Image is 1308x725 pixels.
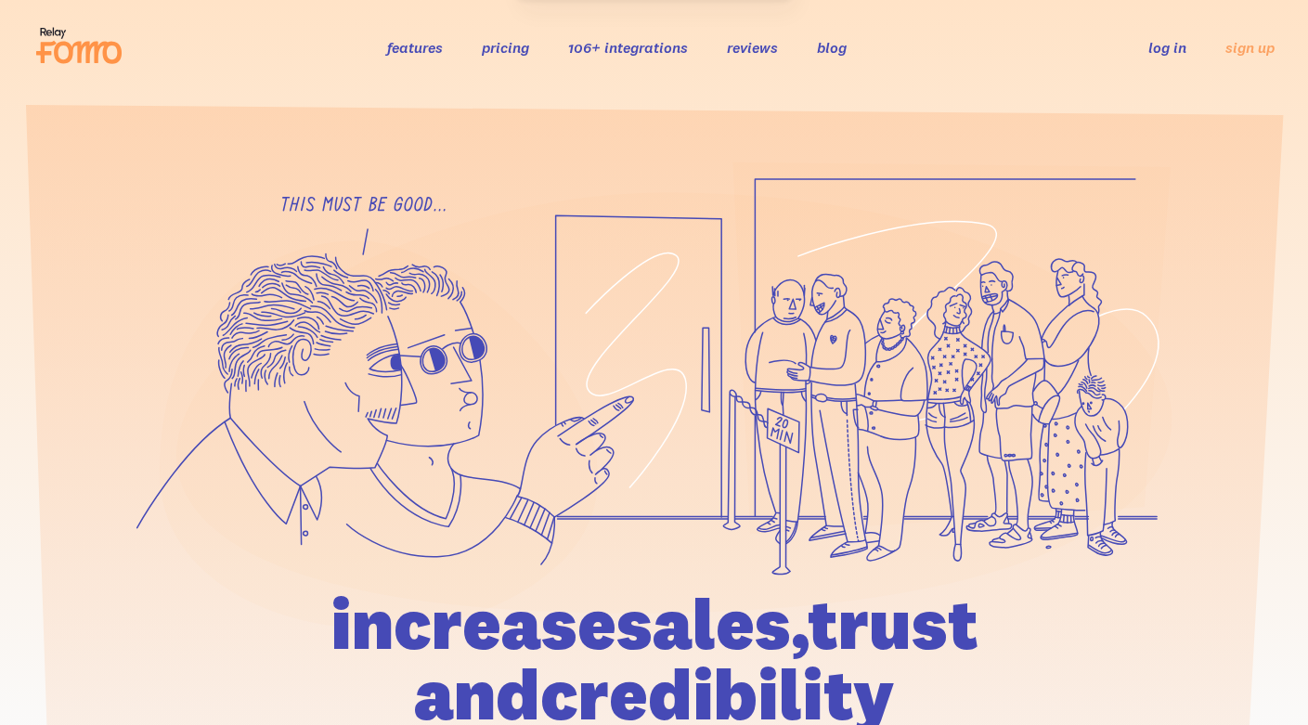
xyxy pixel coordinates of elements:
[727,38,778,57] a: reviews
[1225,38,1275,58] a: sign up
[482,38,529,57] a: pricing
[1148,38,1186,57] a: log in
[568,38,688,57] a: 106+ integrations
[817,38,847,57] a: blog
[387,38,443,57] a: features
